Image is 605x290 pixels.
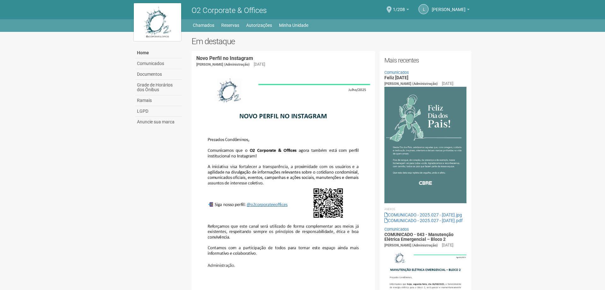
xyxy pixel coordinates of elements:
[134,3,181,41] img: logo.jpg
[384,212,462,217] a: COMUNICADO - 2025.027 - [DATE].jpg
[432,8,470,13] a: [PERSON_NAME]
[442,242,453,248] div: [DATE]
[135,58,182,69] a: Comunicados
[135,106,182,117] a: LGPD
[135,69,182,80] a: Documentos
[432,1,466,12] span: Luciana
[442,81,453,86] div: [DATE]
[221,21,239,30] a: Reservas
[384,87,467,203] img: COMUNICADO%20-%202025.027%20-%20Dia%20dos%20Pais.jpg
[384,218,463,223] a: COMUNICADO - 2025.027 - [DATE].pdf
[135,80,182,95] a: Grade de Horários dos Ônibus
[393,8,409,13] a: 1/208
[279,21,308,30] a: Minha Unidade
[193,21,214,30] a: Chamados
[384,70,409,75] a: Comunicados
[196,62,250,67] span: [PERSON_NAME] (Administração)
[384,82,438,86] span: [PERSON_NAME] (Administração)
[135,117,182,127] a: Anuncie sua marca
[384,232,454,242] a: COMUNICADO - 043 - Manutenção Elétrica Emergencial – Bloco 2
[192,37,472,46] h2: Em destaque
[246,21,272,30] a: Autorizações
[135,48,182,58] a: Home
[254,62,265,67] div: [DATE]
[393,1,405,12] span: 1/208
[384,243,438,247] span: [PERSON_NAME] (Administração)
[192,6,267,15] span: O2 Corporate & Offices
[196,55,253,61] a: Novo Perfil no Instagram
[384,75,408,80] a: Feliz [DATE]
[384,227,409,232] a: Comunicados
[384,56,467,65] h2: Mais recentes
[384,206,467,212] li: Anexos
[418,4,429,14] a: L
[135,95,182,106] a: Ramais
